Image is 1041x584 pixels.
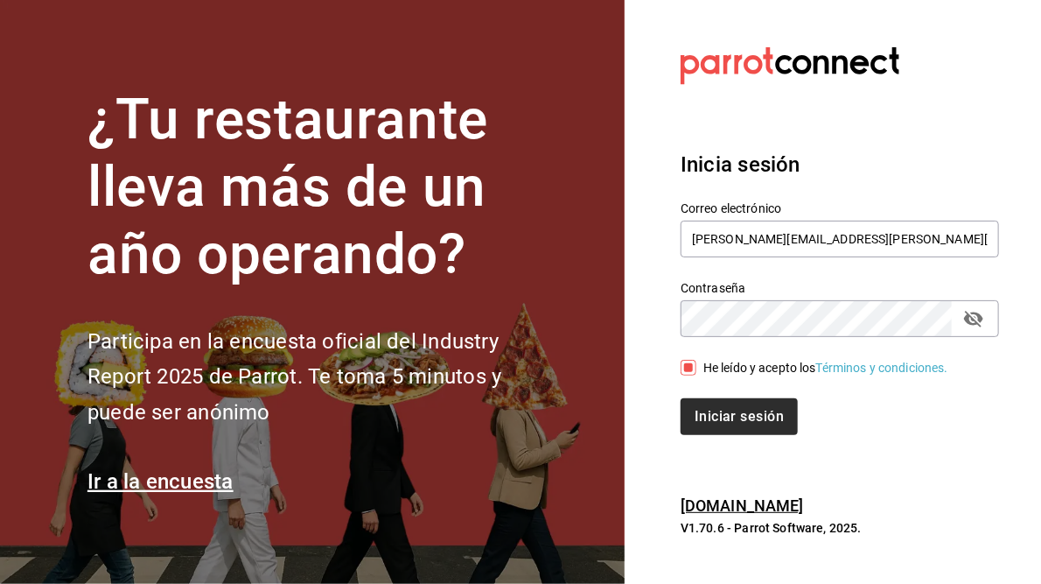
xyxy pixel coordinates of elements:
h3: Inicia sesión [681,149,999,180]
a: [DOMAIN_NAME] [681,496,804,515]
div: He leído y acepto los [703,359,948,377]
input: Ingresa tu correo electrónico [681,221,999,257]
p: V1.70.6 - Parrot Software, 2025. [681,519,999,537]
a: Términos y condiciones. [816,361,948,375]
label: Contraseña [681,283,999,295]
h2: Participa en la encuesta oficial del Industry Report 2025 de Parrot. Te toma 5 minutos y puede se... [87,324,560,431]
h1: ¿Tu restaurante lleva más de un año operando? [87,87,560,288]
button: passwordField [959,304,989,334]
label: Correo electrónico [681,203,999,215]
a: Ir a la encuesta [87,469,234,494]
button: Iniciar sesión [681,398,798,435]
